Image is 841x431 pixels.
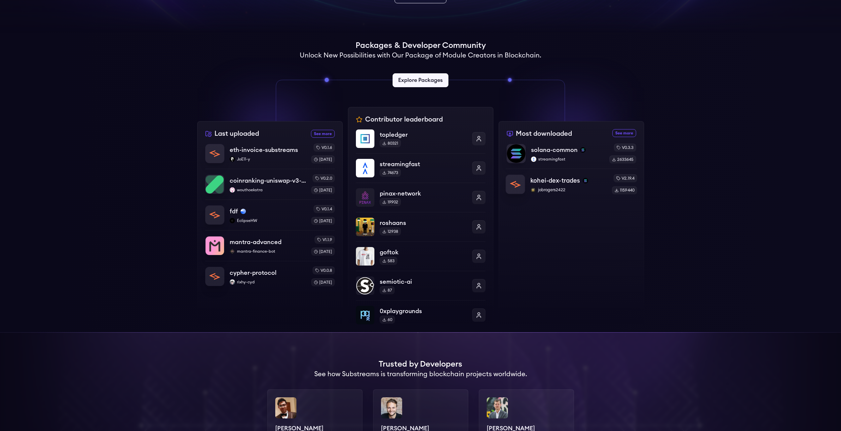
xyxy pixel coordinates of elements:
a: See more most downloaded packages [612,129,636,137]
a: kohei-dex-tradeskohei-dex-tradessolanajobrogers2422jobrogers2422v2.19.41159440 [506,168,637,194]
p: cypher-protocol [230,268,277,277]
div: [DATE] [311,248,335,256]
a: eth-invoice-substreamseth-invoice-substreamsJoE11-yJoE11-yv0.1.6[DATE] [205,144,335,169]
div: 87 [380,286,395,294]
div: [DATE] [311,217,335,225]
div: [DATE] [311,186,335,194]
a: See more recently uploaded packages [311,130,335,138]
div: 19902 [380,198,401,206]
img: 0xplaygrounds [356,306,374,324]
p: goftok [380,248,467,257]
a: goftokgoftok583 [356,241,485,271]
h2: See how Substreams is transforming blockchain projects worldwide. [314,370,527,379]
a: fdffdfbaseEclipseHWEclipseHWv0.1.4[DATE] [205,199,335,230]
a: pinax-networkpinax-network19902 [356,183,485,212]
p: kohei-dex-trades [530,176,580,185]
a: semiotic-aisemiotic-ai87 [356,271,485,300]
img: coinranking-uniswap-v3-forks [206,175,224,194]
a: topledgertopledger80321 [356,129,485,153]
img: JoE11-y [230,157,235,162]
div: v0.2.0 [313,174,335,182]
div: [DATE] [311,278,335,286]
div: [DATE] [311,156,335,163]
div: v0.1.6 [314,144,335,152]
h2: Unlock New Possibilities with Our Package of Module Creators in Blockchain. [300,51,541,60]
p: jobrogers2422 [530,187,606,193]
a: solana-commonsolana-commonsolanastreamingfaststreamingfastv0.3.32633645 [507,144,636,169]
p: roshaans [380,218,467,228]
h1: Packages & Developer Community [356,40,486,51]
img: fdf [206,206,224,224]
div: v0.0.8 [313,267,335,274]
img: solana [583,178,588,183]
div: 74673 [380,169,401,177]
p: eth-invoice-substreams [230,145,298,155]
img: rixhy-cyd [230,279,235,285]
p: pinax-network [380,189,467,198]
img: roshaans [356,218,374,236]
img: base [241,209,246,214]
div: v2.19.4 [613,174,637,182]
a: cypher-protocolcypher-protocolrixhy-cydrixhy-cydv0.0.8[DATE] [205,261,335,286]
p: mantra-advanced [230,237,282,247]
div: 12938 [380,228,401,235]
p: 0xplaygrounds [380,306,467,316]
img: semiotic-ai [356,276,374,295]
img: streamingfast [531,157,536,162]
div: 2633645 [609,156,636,163]
div: 60 [380,316,395,324]
img: kohei-dex-trades [506,175,525,194]
p: topledger [380,130,467,139]
p: mantra-finance-bot [230,249,306,254]
img: streamingfast [356,159,374,177]
img: cypher-protocol [206,267,224,286]
p: streamingfast [380,160,467,169]
div: v0.1.4 [314,205,335,213]
a: Explore Packages [393,73,448,87]
a: mantra-advancedmantra-advancedmantra-finance-botmantra-finance-botv1.1.9[DATE] [205,230,335,261]
p: wouthoekstra [230,187,306,193]
a: streamingfaststreamingfast74673 [356,153,485,183]
img: solana-common [507,144,525,163]
a: coinranking-uniswap-v3-forkscoinranking-uniswap-v3-forkswouthoekstrawouthoekstrav0.2.0[DATE] [205,169,335,199]
img: jobrogers2422 [530,187,536,193]
a: roshaansroshaans12938 [356,212,485,241]
div: 583 [380,257,397,265]
img: pinax-network [356,188,374,207]
p: JoE11-y [230,157,306,162]
p: coinranking-uniswap-v3-forks [230,176,306,185]
img: eth-invoice-substreams [206,144,224,163]
div: v1.1.9 [315,236,335,244]
p: solana-common [531,145,578,155]
img: solana [580,147,586,153]
div: 1159440 [612,186,637,194]
p: streamingfast [531,157,604,162]
p: EclipseHW [230,218,306,223]
div: 80321 [380,139,401,147]
p: rixhy-cyd [230,279,306,285]
img: mantra-advanced [206,236,224,255]
img: wouthoekstra [230,187,235,193]
a: 0xplaygrounds0xplaygrounds60 [356,300,485,324]
img: EclipseHW [230,218,235,223]
img: goftok [356,247,374,266]
img: topledger [356,129,374,148]
div: v0.3.3 [614,144,636,152]
img: mantra-finance-bot [230,249,235,254]
p: fdf [230,207,238,216]
p: semiotic-ai [380,277,467,286]
h1: Trusted by Developers [379,359,462,370]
